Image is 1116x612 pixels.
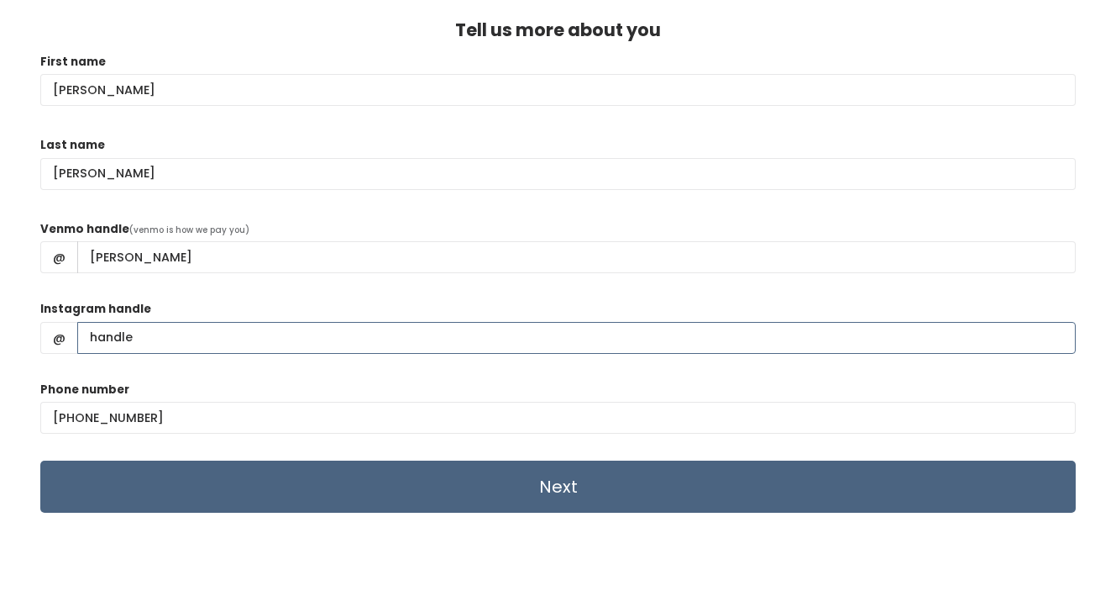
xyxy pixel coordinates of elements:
label: First name [40,54,106,71]
input: handle [77,241,1076,273]
label: Phone number [40,382,129,398]
label: Venmo handle [40,221,129,238]
input: (___) ___-____ [40,402,1076,434]
input: Next [40,461,1076,513]
span: (venmo is how we pay you) [129,224,249,236]
h4: Tell us more about you [455,20,661,40]
span: @ [40,241,78,273]
label: Instagram handle [40,301,151,318]
span: @ [40,322,78,354]
label: Last name [40,137,105,154]
input: handle [77,322,1076,354]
